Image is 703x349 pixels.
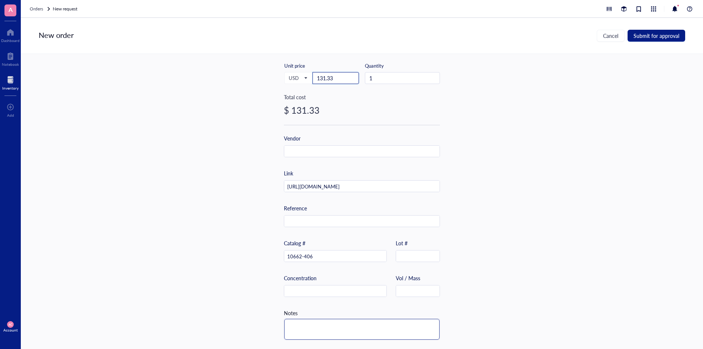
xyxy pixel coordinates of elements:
a: New request [53,5,79,13]
span: AC [9,323,13,326]
div: Unit price [284,62,331,69]
div: Lot # [396,239,408,247]
span: A [9,5,13,14]
div: Vendor [284,134,301,142]
div: Inventory [2,86,19,90]
div: New order [39,30,74,42]
span: Cancel [603,33,618,39]
div: Vol / Mass [396,274,420,282]
div: Link [284,169,293,177]
div: Reference [284,204,307,212]
span: Submit for approval [634,33,679,39]
div: Notes [284,309,298,317]
a: Dashboard [1,26,20,43]
div: Notebook [2,62,19,67]
div: $ 131.33 [284,104,440,116]
span: Orders [30,6,43,12]
div: Quantity [365,62,440,69]
div: Catalog # [284,239,305,247]
a: Notebook [2,50,19,67]
span: USD [289,75,307,81]
a: Orders [30,5,51,13]
div: Concentration [284,274,317,282]
a: Inventory [2,74,19,90]
div: Dashboard [1,38,20,43]
div: Total cost [284,93,440,101]
button: Submit for approval [628,30,685,42]
button: Cancel [597,30,625,42]
div: Add [7,113,14,117]
div: Account [3,328,18,332]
